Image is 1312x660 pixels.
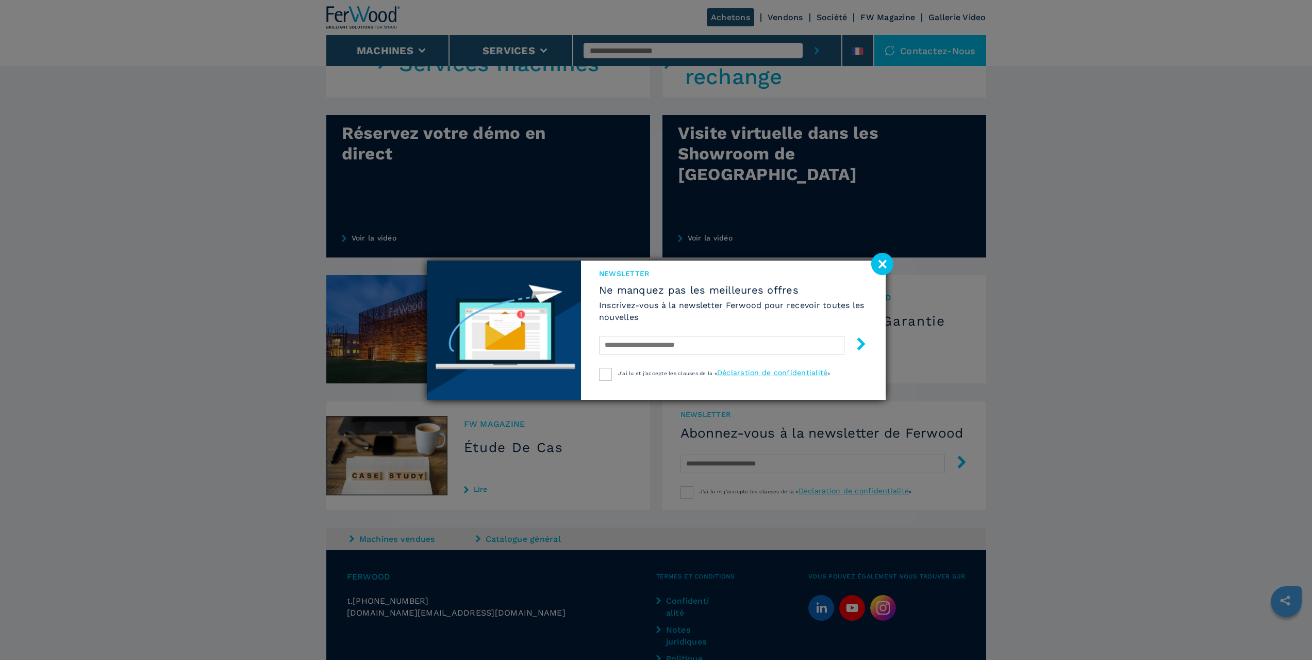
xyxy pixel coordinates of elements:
[599,299,868,323] h6: Inscrivez-vous à la newsletter Ferwood pour recevoir toutes les nouvelles
[618,371,717,376] span: J'ai lu et j'accepte les clauses de la «
[599,268,868,279] span: Newsletter
[827,371,830,376] span: »
[844,333,868,358] button: submit-button
[427,261,581,400] img: Newsletter image
[599,284,868,296] span: Ne manquez pas les meilleures offres
[717,368,828,377] a: Déclaration de confidentialité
